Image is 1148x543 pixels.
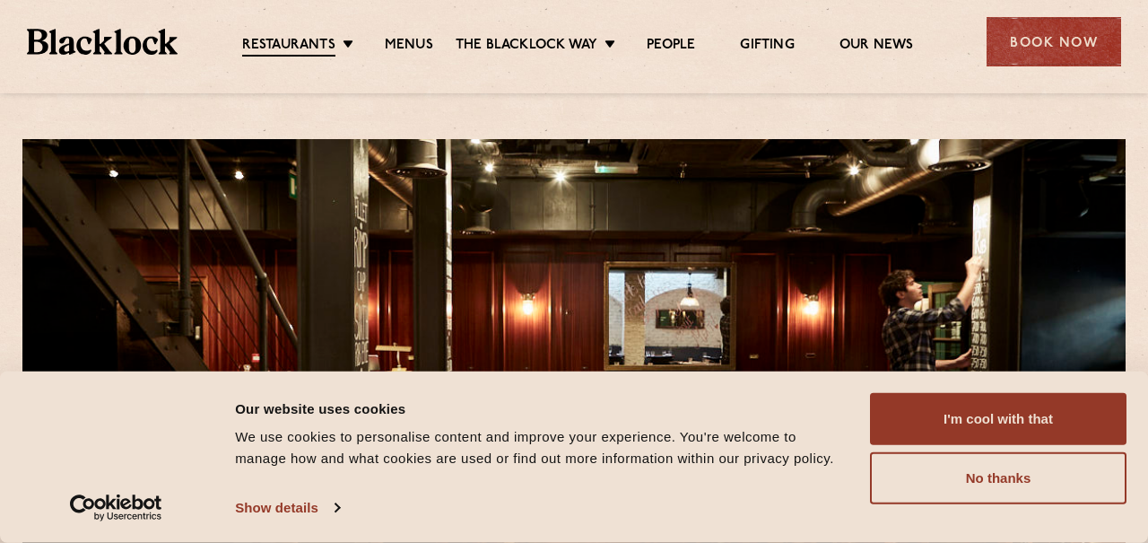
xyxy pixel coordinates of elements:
div: We use cookies to personalise content and improve your experience. You're welcome to manage how a... [235,426,849,469]
a: People [647,37,695,55]
a: Menus [385,37,433,55]
button: I'm cool with that [870,393,1126,445]
img: BL_Textured_Logo-footer-cropped.svg [27,29,178,54]
div: Our website uses cookies [235,398,849,419]
button: No thanks [870,452,1126,504]
a: Our News [839,37,914,55]
a: Show details [235,495,339,521]
a: Gifting [740,37,794,55]
a: Usercentrics Cookiebot - opens in a new window [38,495,195,521]
div: Book Now [987,17,1121,66]
a: The Blacklock Way [456,37,597,55]
a: Restaurants [242,37,335,57]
